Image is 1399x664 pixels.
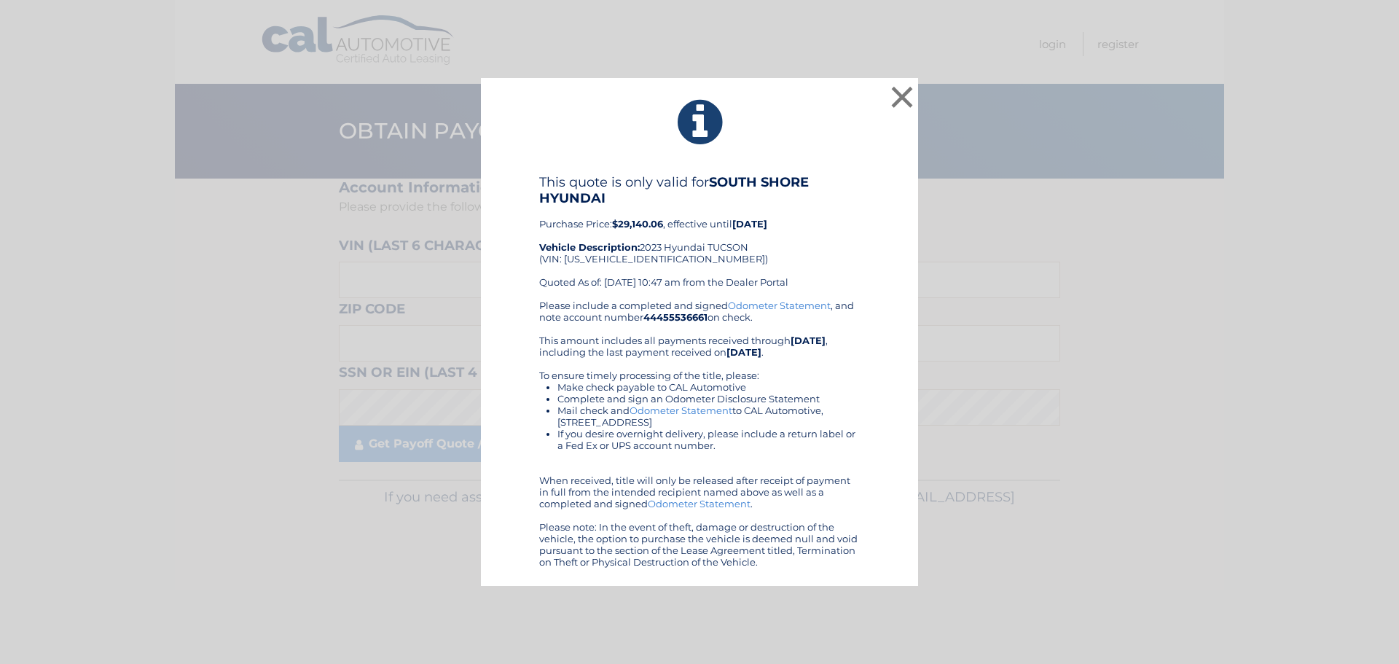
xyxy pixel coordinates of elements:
[648,498,751,509] a: Odometer Statement
[557,393,860,405] li: Complete and sign an Odometer Disclosure Statement
[643,311,708,323] b: 44455536661
[630,405,732,416] a: Odometer Statement
[557,428,860,451] li: If you desire overnight delivery, please include a return label or a Fed Ex or UPS account number.
[732,218,767,230] b: [DATE]
[557,381,860,393] li: Make check payable to CAL Automotive
[539,300,860,568] div: Please include a completed and signed , and note account number on check. This amount includes al...
[791,335,826,346] b: [DATE]
[612,218,663,230] b: $29,140.06
[539,241,640,253] strong: Vehicle Description:
[887,82,917,112] button: ×
[726,346,761,358] b: [DATE]
[539,174,809,206] b: SOUTH SHORE HYUNDAI
[539,174,860,206] h4: This quote is only valid for
[539,174,860,300] div: Purchase Price: , effective until 2023 Hyundai TUCSON (VIN: [US_VEHICLE_IDENTIFICATION_NUMBER]) Q...
[728,300,831,311] a: Odometer Statement
[557,405,860,428] li: Mail check and to CAL Automotive, [STREET_ADDRESS]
